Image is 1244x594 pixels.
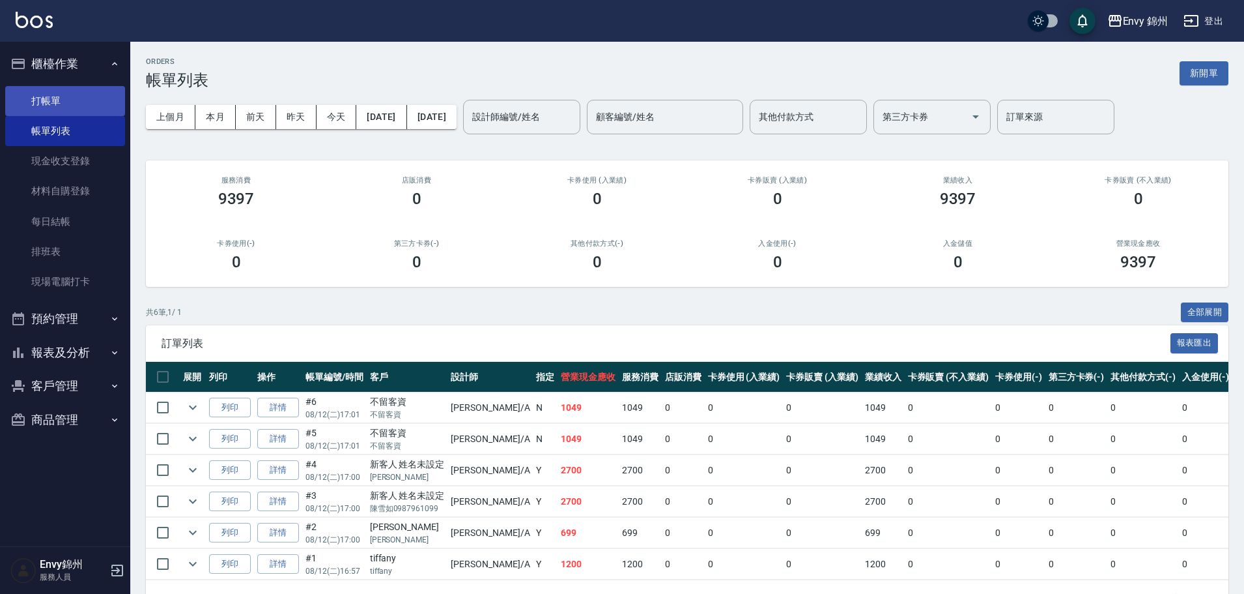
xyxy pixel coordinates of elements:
button: expand row [183,398,203,417]
td: 2700 [862,486,905,517]
td: 699 [558,518,619,548]
a: 現金收支登錄 [5,146,125,176]
td: 0 [783,518,862,548]
p: [PERSON_NAME] [370,471,445,483]
td: 0 [1045,518,1108,548]
td: 2700 [619,455,662,486]
a: 打帳單 [5,86,125,116]
td: N [533,424,558,454]
td: 2700 [558,455,619,486]
td: [PERSON_NAME] /A [447,549,533,580]
td: Y [533,549,558,580]
td: 0 [662,518,705,548]
button: 今天 [317,105,357,129]
h2: 其他付款方式(-) [522,239,671,248]
td: 1049 [862,424,905,454]
button: 列印 [209,492,251,512]
h2: 入金儲值 [883,239,1032,248]
h3: 9397 [940,190,976,208]
th: 操作 [254,362,302,393]
td: 0 [905,518,992,548]
td: #6 [302,393,367,423]
td: Y [533,486,558,517]
h3: 0 [412,253,421,271]
th: 入金使用(-) [1179,362,1232,393]
td: #4 [302,455,367,486]
button: 列印 [209,554,251,574]
h2: 營業現金應收 [1064,239,1213,248]
button: 列印 [209,398,251,418]
a: 材料自購登錄 [5,176,125,206]
button: expand row [183,460,203,480]
td: 1200 [862,549,905,580]
h2: 入金使用(-) [703,239,852,248]
td: 0 [783,549,862,580]
td: 0 [662,455,705,486]
td: 0 [1179,549,1232,580]
h2: 店販消費 [342,176,491,185]
td: 0 [705,486,784,517]
td: 0 [1107,424,1179,454]
td: 1049 [558,393,619,423]
td: 0 [705,424,784,454]
button: save [1069,8,1096,34]
td: 0 [992,518,1045,548]
h2: 業績收入 [883,176,1032,185]
button: 列印 [209,460,251,481]
td: 0 [662,393,705,423]
th: 設計師 [447,362,533,393]
td: 0 [1045,549,1108,580]
button: 上個月 [146,105,195,129]
div: [PERSON_NAME] [370,520,445,534]
td: #2 [302,518,367,548]
td: 1200 [558,549,619,580]
td: 1200 [619,549,662,580]
p: 08/12 (二) 16:57 [305,565,363,577]
button: [DATE] [356,105,406,129]
td: 0 [1045,455,1108,486]
td: Y [533,518,558,548]
td: 0 [905,424,992,454]
h2: 卡券販賣 (不入業績) [1064,176,1213,185]
td: 0 [1179,518,1232,548]
h3: 0 [1134,190,1143,208]
td: 0 [1179,393,1232,423]
td: 0 [1045,424,1108,454]
td: 0 [662,549,705,580]
th: 卡券使用(-) [992,362,1045,393]
span: 訂單列表 [162,337,1170,350]
button: 報表匯出 [1170,333,1219,353]
th: 其他付款方式(-) [1107,362,1179,393]
a: 詳情 [257,398,299,418]
td: 0 [905,393,992,423]
a: 詳情 [257,554,299,574]
h3: 帳單列表 [146,71,208,89]
p: tiffany [370,565,445,577]
th: 第三方卡券(-) [1045,362,1108,393]
p: 不留客資 [370,409,445,421]
td: 2700 [862,455,905,486]
h2: 第三方卡券(-) [342,239,491,248]
h3: 0 [773,253,782,271]
button: 全部展開 [1181,303,1229,323]
a: 新開單 [1180,67,1228,79]
th: 客戶 [367,362,448,393]
td: 0 [705,518,784,548]
td: N [533,393,558,423]
p: 08/12 (二) 17:00 [305,503,363,514]
td: [PERSON_NAME] /A [447,518,533,548]
h3: 0 [593,253,602,271]
td: 0 [1045,486,1108,517]
td: 2700 [558,486,619,517]
td: #5 [302,424,367,454]
p: 不留客資 [370,440,445,452]
th: 卡券販賣 (不入業績) [905,362,992,393]
th: 帳單編號/時間 [302,362,367,393]
button: 本月 [195,105,236,129]
button: 列印 [209,523,251,543]
p: 服務人員 [40,571,106,583]
td: 699 [862,518,905,548]
td: 0 [905,549,992,580]
h2: ORDERS [146,57,208,66]
td: 0 [1107,455,1179,486]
